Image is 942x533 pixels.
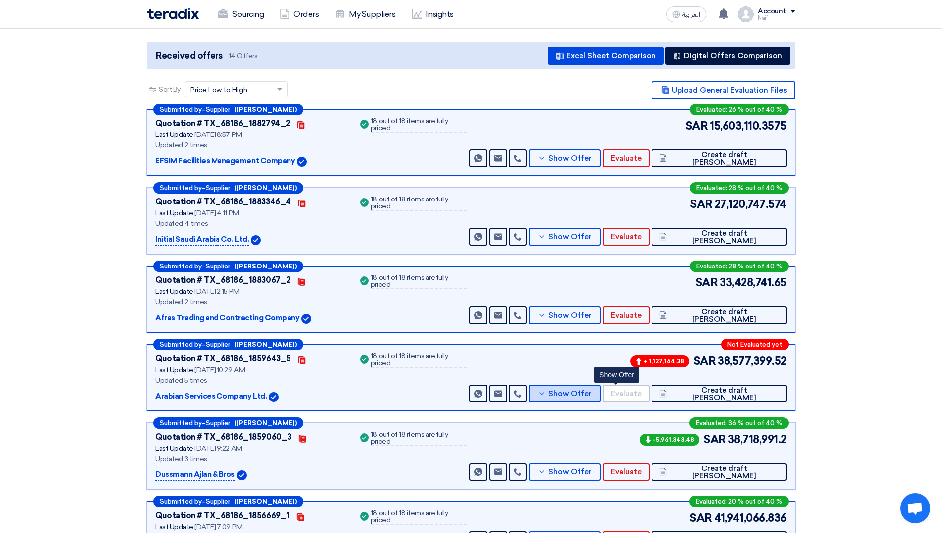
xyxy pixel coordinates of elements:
[738,6,754,22] img: profile_test.png
[371,274,467,289] div: 18 out of 18 items are fully priced
[194,209,239,217] span: [DATE] 4:11 PM
[153,182,303,194] div: –
[237,470,247,480] img: Verified Account
[371,353,467,368] div: 18 out of 18 items are fully priced
[155,297,346,307] div: Updated 2 times
[630,355,689,367] span: + 1,127,164.38
[371,510,467,525] div: 18 out of 18 items are fully priced
[529,149,601,167] button: Show Offer
[194,444,242,453] span: [DATE] 9:22 AM
[603,463,650,481] button: Evaluate
[155,287,193,296] span: Last Update
[720,274,787,291] span: 33,428,741.65
[665,47,790,65] button: Digital Offers Comparison
[611,155,642,162] span: Evaluate
[404,3,462,25] a: Insights
[548,390,592,398] span: Show Offer
[206,498,230,505] span: Supplier
[234,263,297,269] b: ([PERSON_NAME])
[689,417,789,429] div: Evaluated: 36 % out of 40 %
[669,465,779,480] span: Create draft [PERSON_NAME]
[652,149,787,167] button: Create draft [PERSON_NAME]
[155,196,291,208] div: Quotation # TX_68186_1883346_4
[611,468,642,476] span: Evaluate
[710,118,787,134] span: 15,603,110.3575
[529,463,601,481] button: Show Offer
[685,118,708,134] span: SAR
[155,353,291,365] div: Quotation # TX_68186_1859643_5
[548,468,592,476] span: Show Offer
[156,49,223,63] span: Received offers
[229,51,258,61] span: 14 Offers
[758,7,786,16] div: Account
[155,131,193,139] span: Last Update
[301,314,311,324] img: Verified Account
[269,392,279,402] img: Verified Account
[155,469,235,481] p: Dussmann Ajlan & Bros
[690,182,789,194] div: Evaluated: 28 % out of 40 %
[155,140,346,150] div: Updated 2 times
[371,431,467,446] div: 18 out of 18 items are fully priced
[160,420,202,426] span: Submitted by
[603,385,650,402] button: Evaluate
[900,493,930,523] div: Open chat
[234,420,297,426] b: ([PERSON_NAME])
[529,385,601,402] button: Show Offer
[611,312,642,319] span: Evaluate
[155,510,290,522] div: Quotation # TX_68186_1856669_1
[669,230,779,245] span: Create draft [PERSON_NAME]
[155,444,193,453] span: Last Update
[153,261,303,272] div: –
[371,196,467,211] div: 18 out of 18 items are fully priced
[689,510,712,526] span: SAR
[155,312,299,324] p: Afras Trading and Contracting Company
[548,233,592,241] span: Show Offer
[155,375,346,386] div: Updated 5 times
[190,85,247,95] span: Price Low to High
[155,118,290,130] div: Quotation # TX_68186_1882794_2
[689,496,789,507] div: Evaluated: 20 % out of 40 %
[548,47,664,65] button: Excel Sheet Comparison
[160,263,202,269] span: Submitted by
[669,308,779,323] span: Create draft [PERSON_NAME]
[666,6,706,22] button: العربية
[669,151,779,166] span: Create draft [PERSON_NAME]
[611,390,642,398] span: Evaluate
[652,463,787,481] button: Create draft [PERSON_NAME]
[603,306,650,324] button: Evaluate
[690,196,713,212] span: SAR
[155,523,193,531] span: Last Update
[529,306,601,324] button: Show Offer
[194,366,245,374] span: [DATE] 10:29 AM
[728,431,787,448] span: 38,718,991.2
[194,523,242,531] span: [DATE] 7:09 PM
[682,11,700,18] span: العربية
[652,228,787,246] button: Create draft [PERSON_NAME]
[603,149,650,167] button: Evaluate
[695,274,718,291] span: SAR
[234,498,297,505] b: ([PERSON_NAME])
[703,431,726,448] span: SAR
[206,106,230,113] span: Supplier
[155,218,346,229] div: Updated 4 times
[160,185,202,191] span: Submitted by
[758,15,795,21] div: Naif
[155,209,193,217] span: Last Update
[155,366,193,374] span: Last Update
[147,8,199,19] img: Teradix logo
[652,385,787,402] button: Create draft [PERSON_NAME]
[652,81,795,99] button: Upload General Evaluation Files
[640,434,699,446] span: -5,961,343.48
[159,84,181,95] span: Sort By
[206,341,230,348] span: Supplier
[160,106,202,113] span: Submitted by
[194,287,239,296] span: [DATE] 2:15 PM
[548,155,592,162] span: Show Offer
[206,420,230,426] span: Supplier
[727,341,782,348] span: Not Evaluated yet
[529,228,601,246] button: Show Offer
[234,185,297,191] b: ([PERSON_NAME])
[693,353,716,369] span: SAR
[160,341,202,348] span: Submitted by
[669,387,779,401] span: Create draft [PERSON_NAME]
